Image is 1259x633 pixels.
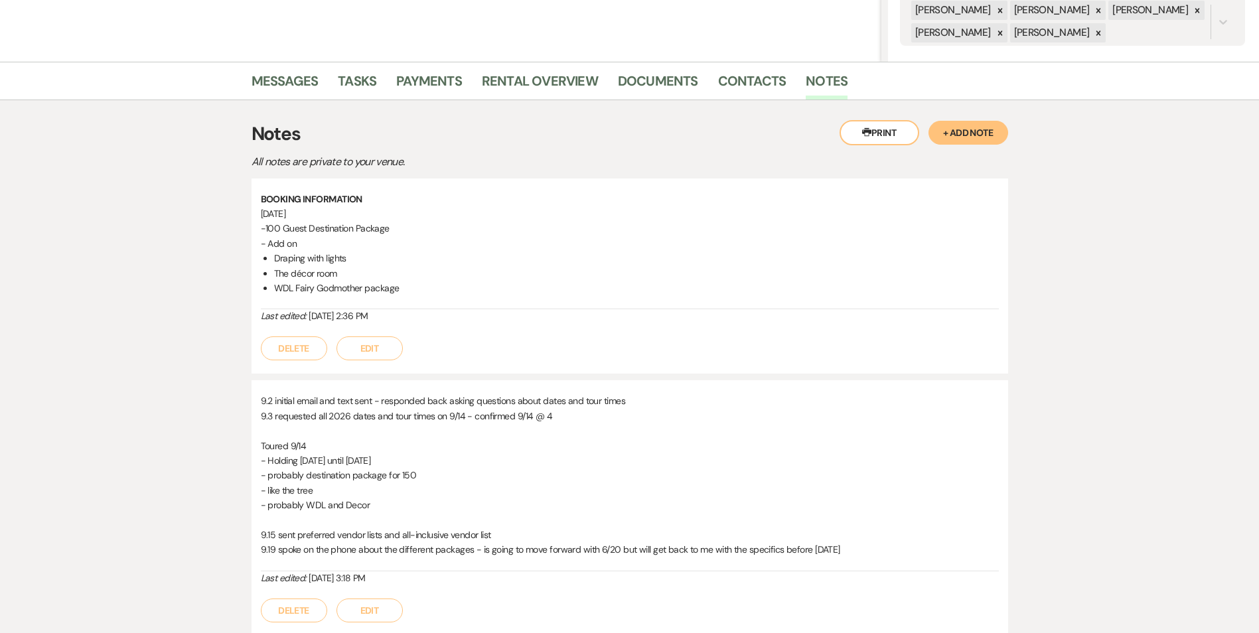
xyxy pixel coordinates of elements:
[718,70,786,100] a: Contacts
[274,267,337,279] span: The décor room
[261,527,999,542] p: 9.15 sent preferred vendor lists and all-inclusive vendor list
[261,439,999,453] p: Toured 9/14
[806,70,848,100] a: Notes
[261,483,999,498] p: - like the tree
[618,70,698,100] a: Documents
[911,1,993,20] div: [PERSON_NAME]
[396,70,462,100] a: Payments
[261,222,390,234] span: -100 Guest Destination Package
[261,310,307,322] i: Last edited:
[928,121,1008,145] button: + Add Note
[336,598,403,622] button: Edit
[336,336,403,360] button: Edit
[274,282,400,294] span: WDL Fairy Godmother package
[261,572,307,584] i: Last edited:
[1010,23,1092,42] div: [PERSON_NAME]
[261,193,362,205] strong: BOOKING INFORMATION
[1010,1,1092,20] div: [PERSON_NAME]
[840,120,919,145] button: Print
[261,498,999,512] p: - probably WDL and Decor
[261,409,999,423] p: 9.3 requested all 2026 dates and tour times on 9/14 - confirmed 9/14 @ 4
[261,571,999,585] div: [DATE] 3:18 PM
[261,208,286,220] span: [DATE]
[274,252,346,264] span: Draping with lights
[252,153,716,171] p: All notes are private to your venue.
[261,542,999,557] p: 9.19 spoke on the phone about the different packages - is going to move forward with 6/20 but wil...
[261,336,327,360] button: Delete
[252,120,1008,148] h3: Notes
[261,393,999,408] p: 9.2 initial email and text sent - responded back asking questions about dates and tour times
[261,468,999,482] p: - probably destination package for 150
[261,238,297,249] span: - Add on
[1108,1,1190,20] div: [PERSON_NAME]
[252,70,319,100] a: Messages
[261,598,327,622] button: Delete
[261,453,999,468] p: - Holding [DATE] until [DATE]
[338,70,376,100] a: Tasks
[482,70,598,100] a: Rental Overview
[261,309,999,323] div: [DATE] 2:36 PM
[911,23,993,42] div: [PERSON_NAME]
